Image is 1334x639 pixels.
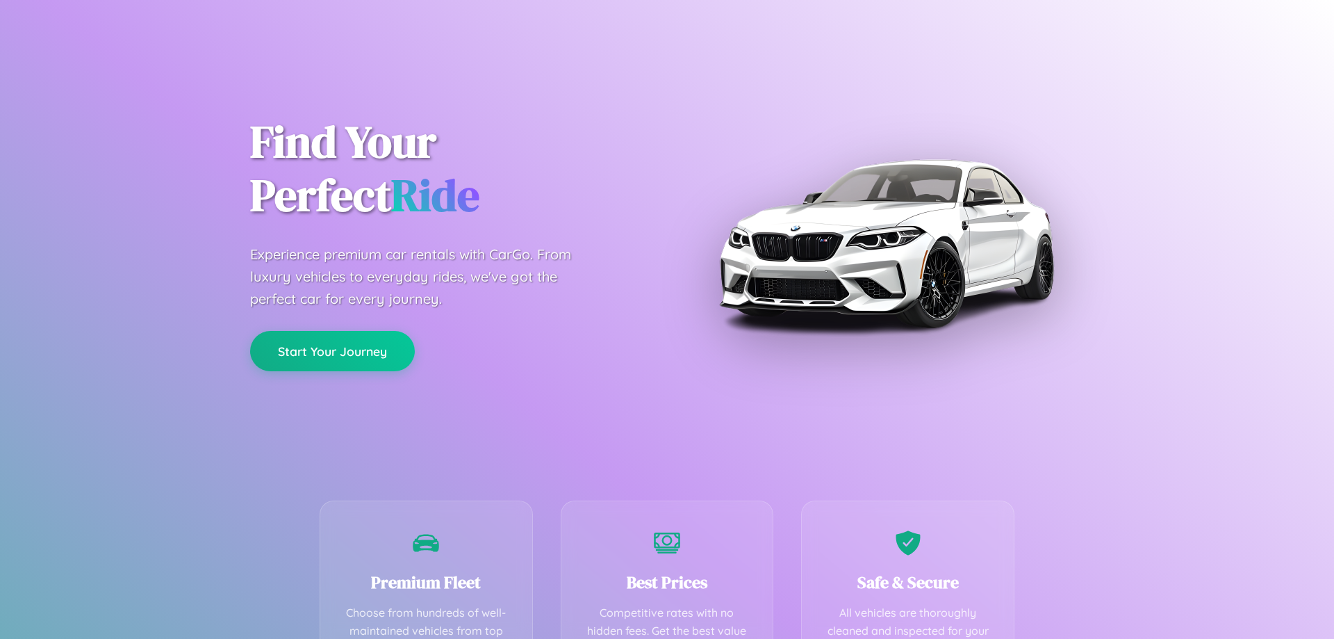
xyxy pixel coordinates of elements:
[250,243,598,310] p: Experience premium car rentals with CarGo. From luxury vehicles to everyday rides, we've got the ...
[582,571,752,594] h3: Best Prices
[391,165,479,225] span: Ride
[823,571,993,594] h3: Safe & Secure
[250,115,646,223] h1: Find Your Perfect
[712,70,1060,417] img: Premium BMW car rental vehicle
[250,331,415,371] button: Start Your Journey
[341,571,511,594] h3: Premium Fleet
